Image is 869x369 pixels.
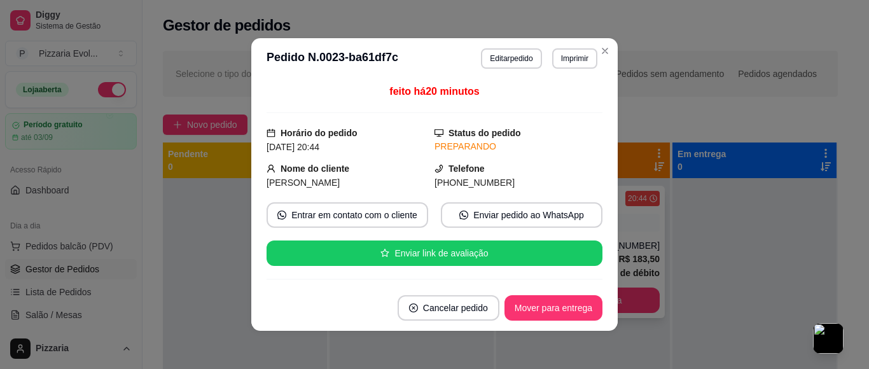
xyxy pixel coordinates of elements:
[448,128,521,138] strong: Status do pedido
[409,303,418,312] span: close-circle
[267,240,602,266] button: starEnviar link de avaliação
[267,178,340,188] span: [PERSON_NAME]
[267,48,398,69] h3: Pedido N. 0023-ba61df7c
[481,48,541,69] button: Editarpedido
[441,202,602,228] button: whats-appEnviar pedido ao WhatsApp
[398,295,499,321] button: close-circleCancelar pedido
[434,178,515,188] span: [PHONE_NUMBER]
[448,164,485,174] strong: Telefone
[277,211,286,219] span: whats-app
[281,164,349,174] strong: Nome do cliente
[459,211,468,219] span: whats-app
[267,202,428,228] button: whats-appEntrar em contato com o cliente
[267,129,275,137] span: calendar
[267,142,319,152] span: [DATE] 20:44
[504,295,602,321] button: Mover para entrega
[552,48,597,69] button: Imprimir
[434,140,602,153] div: PREPARANDO
[380,249,389,258] span: star
[434,129,443,137] span: desktop
[389,86,479,97] span: feito há 20 minutos
[595,41,615,61] button: Close
[267,164,275,173] span: user
[281,128,358,138] strong: Horário do pedido
[434,164,443,173] span: phone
